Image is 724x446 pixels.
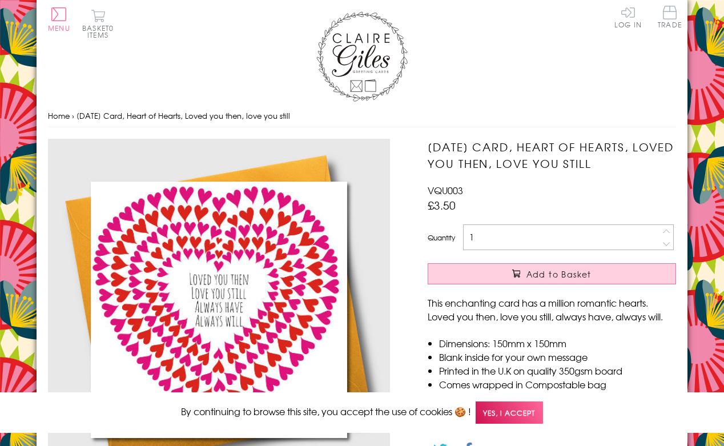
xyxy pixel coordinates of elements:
[439,391,676,405] li: With matching sustainable sourced envelope
[658,6,682,28] span: Trade
[614,6,642,28] a: Log In
[72,110,74,121] span: ›
[82,9,114,38] button: Basket0 items
[48,23,70,33] span: Menu
[87,23,114,40] span: 0 items
[439,336,676,350] li: Dimensions: 150mm x 150mm
[428,183,463,197] span: VQU003
[476,401,543,424] span: Yes, I accept
[48,7,70,31] button: Menu
[316,11,408,102] img: Claire Giles Greetings Cards
[526,268,592,280] span: Add to Basket
[428,232,455,243] label: Quantity
[428,263,676,284] button: Add to Basket
[439,350,676,364] li: Blank inside for your own message
[428,296,676,323] p: This enchanting card has a million romantic hearts. Loved you then, love you still, always have, ...
[439,377,676,391] li: Comes wrapped in Compostable bag
[428,139,676,172] h1: [DATE] Card, Heart of Hearts, Loved you then, love you still
[658,6,682,30] a: Trade
[48,105,676,128] nav: breadcrumbs
[439,364,676,377] li: Printed in the U.K on quality 350gsm board
[428,197,456,213] span: £3.50
[77,110,290,121] span: [DATE] Card, Heart of Hearts, Loved you then, love you still
[48,110,70,121] a: Home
